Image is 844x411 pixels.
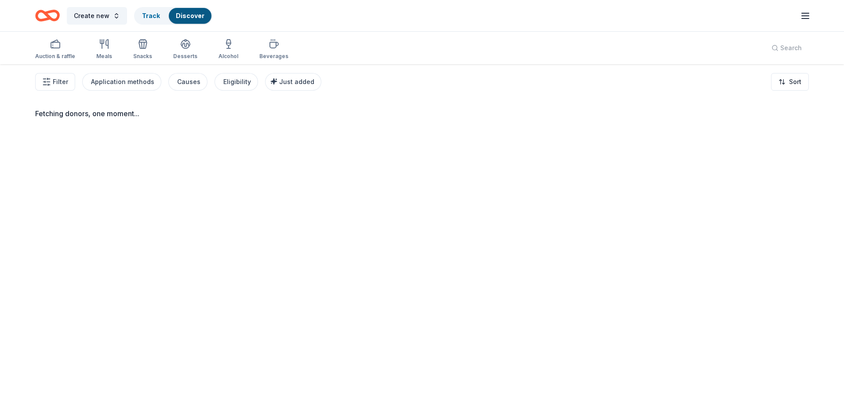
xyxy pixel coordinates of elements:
[218,53,238,60] div: Alcohol
[35,35,75,64] button: Auction & raffle
[259,53,288,60] div: Beverages
[279,78,314,85] span: Just added
[176,12,204,19] a: Discover
[265,73,321,91] button: Just added
[215,73,258,91] button: Eligibility
[133,53,152,60] div: Snacks
[96,53,112,60] div: Meals
[218,35,238,64] button: Alcohol
[53,77,68,87] span: Filter
[35,5,60,26] a: Home
[142,12,160,19] a: Track
[168,73,207,91] button: Causes
[82,73,161,91] button: Application methods
[91,77,154,87] div: Application methods
[259,35,288,64] button: Beverages
[789,77,801,87] span: Sort
[35,53,75,60] div: Auction & raffle
[67,7,127,25] button: Create new
[96,35,112,64] button: Meals
[771,73,809,91] button: Sort
[134,7,212,25] button: TrackDiscover
[173,35,197,64] button: Desserts
[35,73,75,91] button: Filter
[35,108,809,119] div: Fetching donors, one moment...
[173,53,197,60] div: Desserts
[133,35,152,64] button: Snacks
[223,77,251,87] div: Eligibility
[177,77,200,87] div: Causes
[74,11,109,21] span: Create new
